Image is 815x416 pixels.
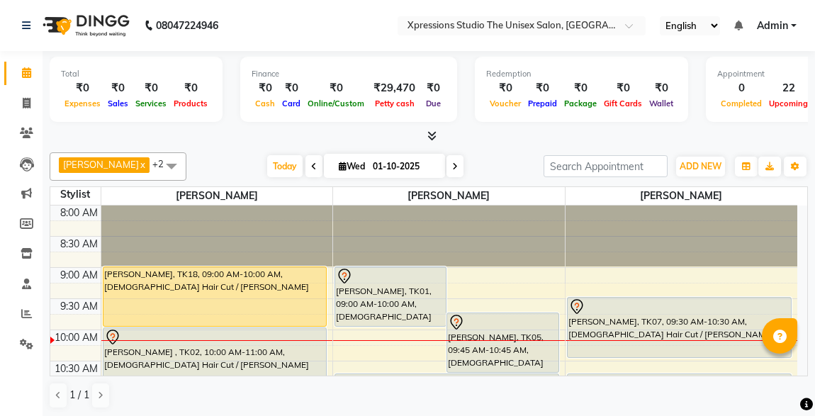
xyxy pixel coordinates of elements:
div: 0 [717,80,765,96]
input: 2025-10-01 [369,156,439,177]
div: ₹0 [104,80,132,96]
div: [PERSON_NAME], TK01, 09:00 AM-10:00 AM, [DEMOGRAPHIC_DATA] Hair Cut ,Massage - Charcole Massage [335,267,446,326]
div: ₹0 [561,80,600,96]
div: ₹0 [252,80,279,96]
span: [PERSON_NAME] [63,159,139,170]
span: Completed [717,99,765,108]
div: 22 [765,80,811,96]
span: Upcoming [765,99,811,108]
div: 10:30 AM [52,361,101,376]
div: [PERSON_NAME], TK07, 09:30 AM-10:30 AM, [DEMOGRAPHIC_DATA] Hair Cut / [PERSON_NAME] [568,298,791,357]
span: Cash [252,99,279,108]
div: [PERSON_NAME], TK18, 09:00 AM-10:00 AM, [DEMOGRAPHIC_DATA] Hair Cut / [PERSON_NAME] [103,267,327,326]
div: ₹0 [279,80,304,96]
div: 8:30 AM [57,237,101,252]
span: Prepaid [524,99,561,108]
span: Due [422,99,444,108]
div: [PERSON_NAME] , TK02, 10:00 AM-11:00 AM, [DEMOGRAPHIC_DATA] Hair Cut / [PERSON_NAME] [103,328,327,388]
span: Services [132,99,170,108]
span: [PERSON_NAME] [566,187,797,205]
div: ₹0 [646,80,677,96]
span: ADD NEW [680,161,721,172]
div: 8:00 AM [57,206,101,220]
span: 1 / 1 [69,388,89,403]
div: ₹0 [304,80,368,96]
div: 9:30 AM [57,299,101,314]
a: x [139,159,145,170]
span: +2 [152,158,174,169]
div: Redemption [486,68,677,80]
span: Card [279,99,304,108]
span: Wed [335,161,369,172]
div: Stylist [50,187,101,202]
div: ₹0 [61,80,104,96]
div: ₹0 [170,80,211,96]
span: Petty cash [371,99,418,108]
button: ADD NEW [676,157,725,176]
span: Admin [757,18,788,33]
div: Finance [252,68,446,80]
span: [PERSON_NAME] [101,187,333,205]
div: ₹0 [421,80,446,96]
span: Sales [104,99,132,108]
div: ₹29,470 [368,80,421,96]
span: Today [267,155,303,177]
div: ₹0 [524,80,561,96]
span: Gift Cards [600,99,646,108]
b: 08047224946 [156,6,218,45]
span: Wallet [646,99,677,108]
div: ₹0 [600,80,646,96]
span: Online/Custom [304,99,368,108]
div: [PERSON_NAME] [PERSON_NAME], TK09, 10:45 AM-11:20 AM, [DEMOGRAPHIC_DATA] Hair Cut [568,374,791,408]
div: ₹0 [132,80,170,96]
div: 9:00 AM [57,268,101,283]
img: logo [36,6,133,45]
input: Search Appointment [544,155,668,177]
div: Total [61,68,211,80]
div: 10:00 AM [52,330,101,345]
iframe: chat widget [755,359,801,402]
span: Products [170,99,211,108]
span: [PERSON_NAME] [333,187,565,205]
span: Package [561,99,600,108]
div: ₹0 [486,80,524,96]
span: Expenses [61,99,104,108]
div: [PERSON_NAME], TK05, 09:45 AM-10:45 AM, [DEMOGRAPHIC_DATA] [PERSON_NAME],[DEMOGRAPHIC_DATA] Hair Cut [447,313,558,372]
span: Voucher [486,99,524,108]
